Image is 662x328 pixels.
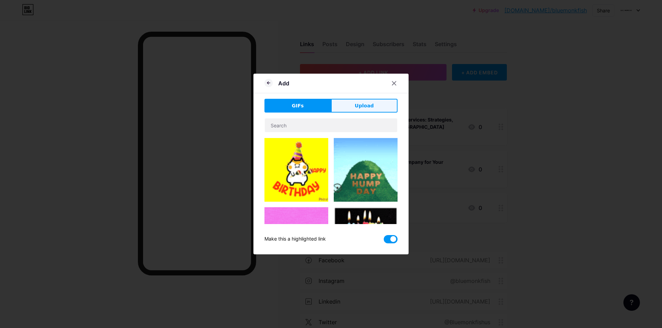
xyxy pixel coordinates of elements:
[355,102,374,109] span: Upload
[264,138,328,202] img: Gihpy
[334,207,398,253] img: Gihpy
[278,79,289,87] div: Add
[292,102,304,109] span: GIFs
[264,207,328,269] img: Gihpy
[331,99,398,113] button: Upload
[265,118,397,132] input: Search
[334,138,398,202] img: Gihpy
[264,235,326,243] div: Make this a highlighted link
[264,99,331,113] button: GIFs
